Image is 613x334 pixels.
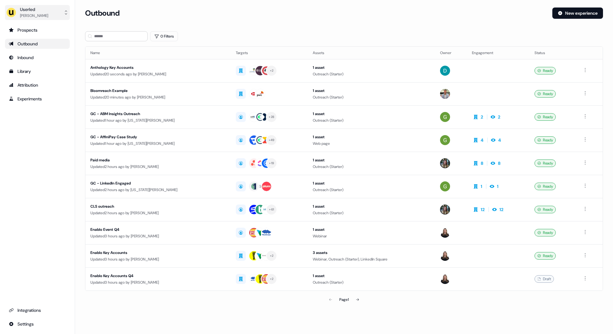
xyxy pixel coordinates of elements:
div: Ready [534,252,556,260]
div: Updated 2 hours ago by [US_STATE][PERSON_NAME] [90,187,226,193]
div: Webinar, Outreach (Starter), LinkedIn Square [313,256,430,262]
div: Ready [534,67,556,74]
div: Enablo Key Accounts Q4 [90,273,226,279]
div: SI [259,183,262,190]
div: Webinar [313,233,430,239]
div: + 2 [270,253,274,259]
img: Charlotte [440,158,450,168]
img: Georgia [440,181,450,191]
div: Page 1 [339,296,349,303]
div: Outreach (Starter) [313,279,430,286]
div: 1 asset [313,157,430,163]
div: Enablo Key Accounts [90,250,226,256]
th: Name [85,47,231,59]
a: Go to prospects [5,25,70,35]
a: Go to templates [5,66,70,76]
div: 1 asset [313,134,430,140]
div: Outreach (Starter) [313,164,430,170]
div: + 19 [269,160,274,166]
div: Outreach (Starter) [313,117,430,124]
div: Updated 1 hour ago by [US_STATE][PERSON_NAME] [90,140,226,147]
div: 1 asset [313,273,430,279]
div: Updated 20 seconds ago by [PERSON_NAME] [90,71,226,77]
div: Web page [313,140,430,147]
a: Go to integrations [5,305,70,315]
div: GC - LinkedIn Engaged [90,180,226,186]
div: 1 [481,183,482,190]
div: 2 [498,114,500,120]
div: 1 asset [313,64,430,71]
div: Ready [534,183,556,190]
div: Updated 2 hours ago by [PERSON_NAME] [90,164,226,170]
div: 1 asset [313,226,430,233]
div: Outreach (Starter) [313,210,430,216]
th: Owner [435,47,467,59]
div: Updated 3 hours ago by [PERSON_NAME] [90,279,226,286]
div: Userled [20,6,48,13]
a: Go to Inbound [5,53,70,63]
div: 4 [498,137,501,143]
div: Updated 3 hours ago by [PERSON_NAME] [90,233,226,239]
div: Library [9,68,66,74]
div: Experiments [9,96,66,102]
div: + 2 [270,276,274,282]
div: Outbound [9,41,66,47]
div: 12 [481,206,485,213]
th: Assets [308,47,435,59]
div: + 49 [269,137,275,143]
img: Charlotte [440,205,450,215]
div: Outreach (Starter) [313,187,430,193]
div: 12 [499,206,504,213]
div: 1 [497,183,499,190]
div: Attribution [9,82,66,88]
img: Geneviève [440,251,450,261]
div: 1 asset [313,111,430,117]
div: Ready [534,136,556,144]
div: + 28 [269,114,274,120]
div: GC - AffiniPay Case Study [90,134,226,140]
div: GC - ABM Insights Outreach [90,111,226,117]
img: Georgia [440,112,450,122]
a: Go to experiments [5,94,70,104]
button: New experience [552,8,603,19]
div: Paid media [90,157,226,163]
div: 4 [481,137,484,143]
div: Updated 3 hours ago by [PERSON_NAME] [90,256,226,262]
div: [PERSON_NAME] [20,13,48,19]
div: Settings [9,321,66,327]
div: Ready [534,90,556,98]
div: Ready [534,159,556,167]
div: Ready [534,229,556,236]
h3: Outbound [85,8,119,18]
div: 1 asset [313,180,430,186]
div: Integrations [9,307,66,313]
div: Inbound [9,54,66,61]
div: 1 asset [313,203,430,210]
div: 3 assets [313,250,430,256]
div: Enablo Event Q4 [90,226,226,233]
div: 8 [498,160,500,166]
img: Geneviève [440,228,450,238]
th: Engagement [467,47,529,59]
img: Geneviève [440,274,450,284]
div: Draft [534,275,554,283]
div: Ready [534,206,556,213]
img: David [440,66,450,76]
div: 2 [481,114,483,120]
div: + 61 [269,207,274,212]
a: Go to outbound experience [5,39,70,49]
button: Go to integrations [5,319,70,329]
div: Updated 1 hour ago by [US_STATE][PERSON_NAME] [90,117,226,124]
div: Updated 20 minutes ago by [PERSON_NAME] [90,94,226,100]
img: Oliver [440,89,450,99]
div: Anthology Key Accounts [90,64,226,71]
button: 0 Filters [150,31,178,41]
div: Ready [534,113,556,121]
a: Go to attribution [5,80,70,90]
th: Targets [231,47,308,59]
div: Prospects [9,27,66,33]
div: + 2 [270,68,274,73]
button: Userled[PERSON_NAME] [5,5,70,20]
div: Bloomreach Example [90,88,226,94]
